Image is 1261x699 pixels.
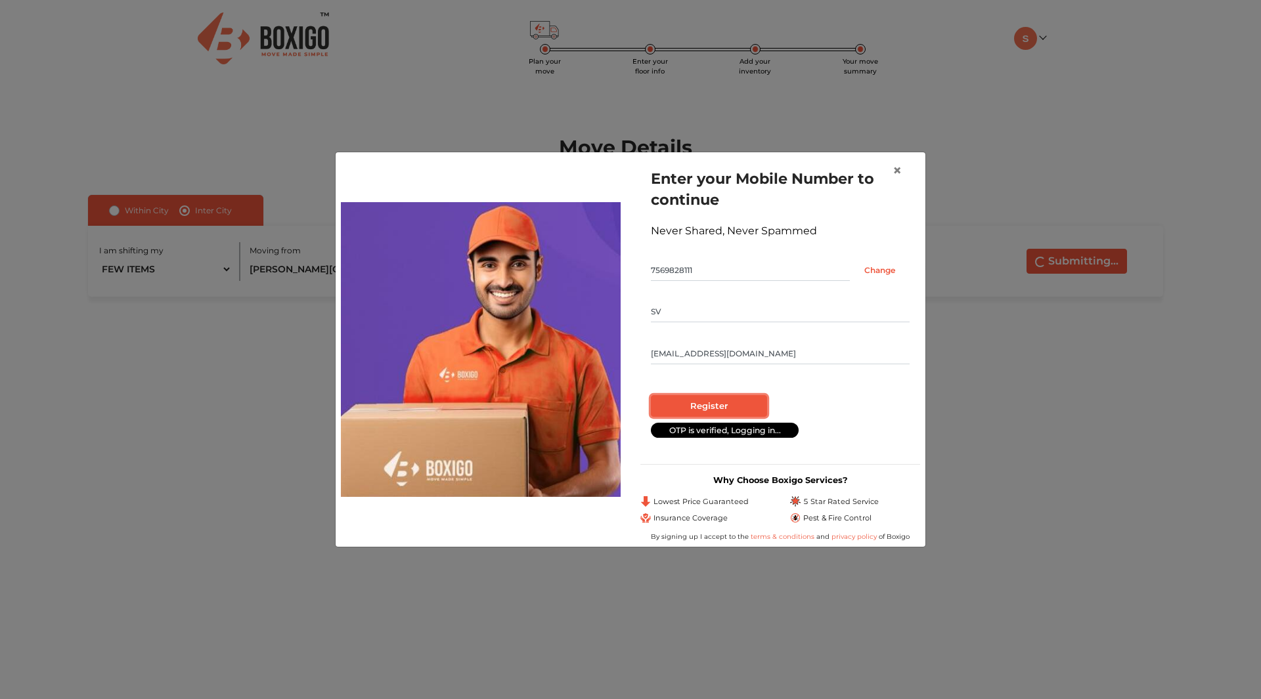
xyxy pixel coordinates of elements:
a: terms & conditions [751,532,816,541]
h3: Why Choose Boxigo Services? [640,475,920,485]
input: Your Name [651,301,910,322]
a: privacy policy [830,532,879,541]
h1: Enter your Mobile Number to continue [651,168,910,210]
img: relocation-img [341,202,621,496]
input: Email Id [651,343,910,364]
span: × [893,161,902,180]
span: Lowest Price Guaranteed [653,496,749,507]
button: Close [882,152,912,189]
div: Never Shared, Never Spammed [651,223,910,239]
div: OTP is verified, Logging in... [651,423,799,438]
input: Mobile No [651,260,850,281]
span: Insurance Coverage [653,513,728,524]
span: Pest & Fire Control [803,513,872,524]
input: Register [651,395,767,417]
div: By signing up I accept to the and of Boxigo [640,532,920,541]
input: Change [850,260,910,281]
span: 5 Star Rated Service [803,496,879,507]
